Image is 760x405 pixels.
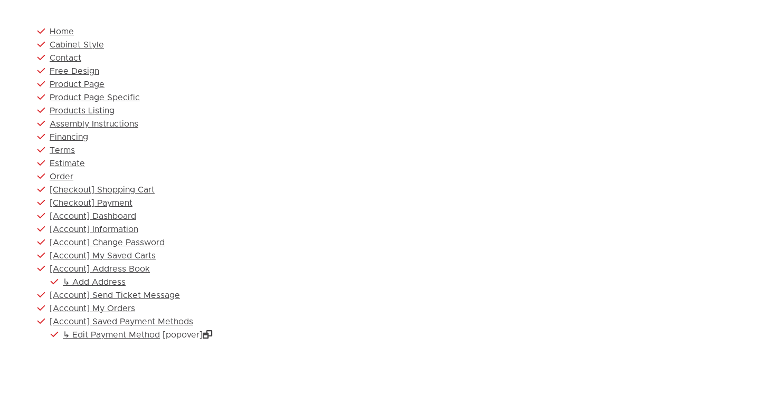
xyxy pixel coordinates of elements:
[50,41,104,49] a: Cabinet Style
[50,225,138,234] a: [Account] Information
[63,331,212,339] a: ↳ Edit Payment Method [popover]
[50,133,88,141] a: Financing
[50,291,180,300] a: [Account] Send Ticket Message
[50,93,140,102] a: Product Page Specific
[63,278,126,286] a: ↳ Add Address
[50,120,138,128] a: Assembly Instructions
[50,146,75,155] a: Terms
[50,186,155,194] a: [Checkout] Shopping Cart
[50,212,136,220] a: [Account] Dashboard
[50,80,104,89] a: Product Page
[50,252,156,260] a: [Account] My Saved Carts
[50,317,193,326] a: [Account] Saved Payment Methods
[50,27,74,36] a: Home
[50,67,99,75] a: Free Design
[50,304,135,313] a: [Account] My Orders
[50,199,132,207] a: [Checkout] Payment
[50,172,73,181] a: Order
[163,331,212,339] span: [popover]
[50,159,85,168] a: Estimate
[50,238,165,247] a: [Account] Change Password
[50,54,81,62] a: Contact
[50,107,115,115] a: Products Listing
[50,265,150,273] a: [Account] Address Book
[63,331,160,339] span: ↳ Edit Payment Method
